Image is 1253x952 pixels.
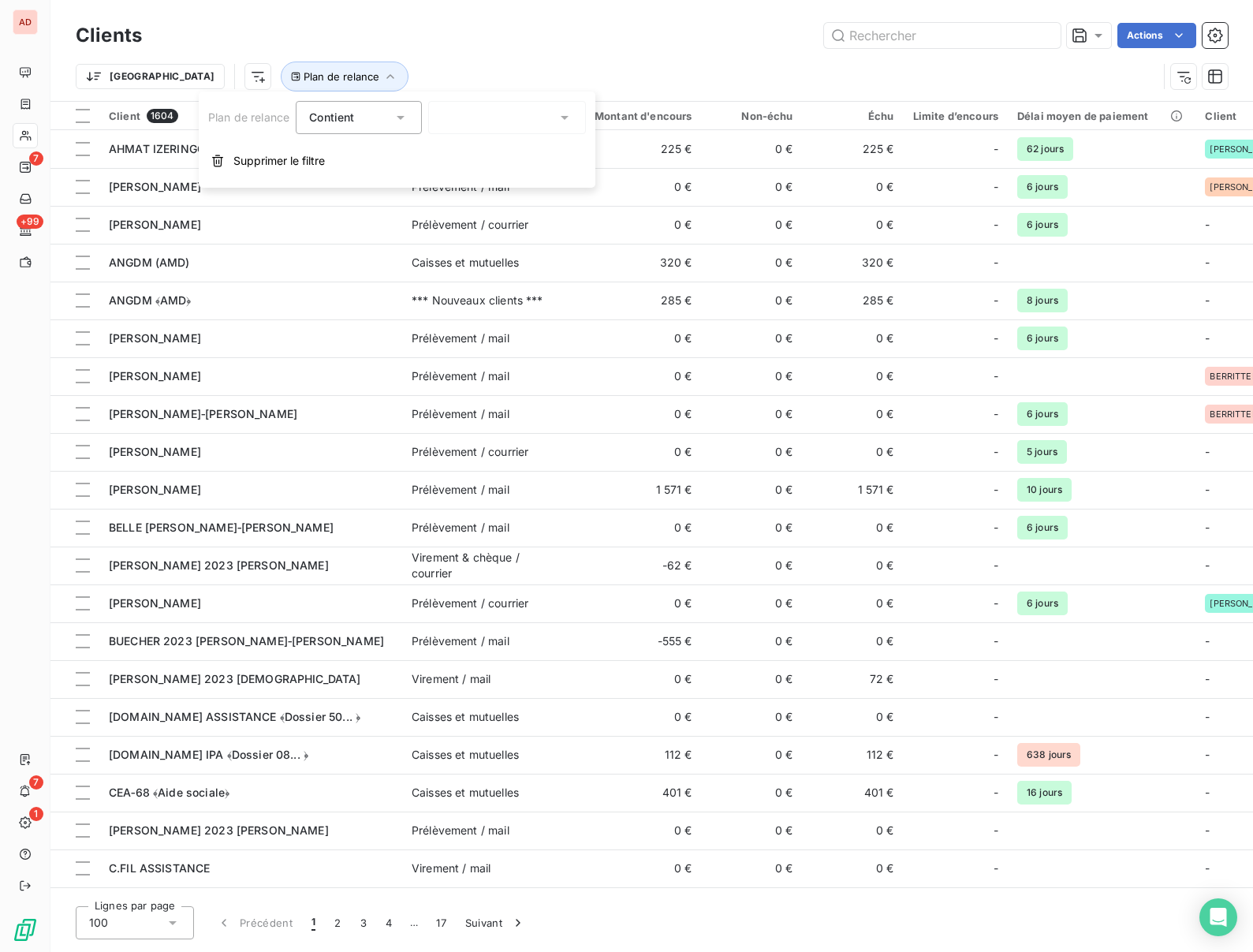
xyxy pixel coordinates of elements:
[109,748,308,761] span: [DOMAIN_NAME] IPA ﴾Dossier 08... ﴿
[803,584,904,622] td: 0 €
[1205,445,1210,458] span: -
[109,786,229,799] span: CEA‐68 ﴾Aide sociale﴿
[412,406,509,422] div: Prélèvement / mail
[702,736,803,774] td: 0 €
[1017,137,1073,161] span: 62 jours
[702,433,803,471] td: 0 €
[1205,634,1210,648] span: -
[994,520,998,536] span: -
[147,109,178,123] span: 1604
[994,330,998,346] span: -
[803,471,904,509] td: 1 571 €
[325,906,350,939] button: 2
[412,217,528,233] div: Prélèvement / courrier
[803,849,904,887] td: 0 €
[702,509,803,547] td: 0 €
[1017,289,1068,312] span: 8 jours
[994,293,998,308] span: -
[803,433,904,471] td: 0 €
[412,633,509,649] div: Prélèvement / mail
[1205,521,1210,534] span: -
[702,206,803,244] td: 0 €
[1205,672,1210,685] span: -
[17,215,43,229] span: +99
[412,255,519,271] div: Caisses et mutuelles
[1017,213,1068,237] span: 6 jours
[803,660,904,698] td: 72 €
[994,406,998,422] span: -
[401,910,427,935] span: …
[1017,440,1067,464] span: 5 jours
[566,357,702,395] td: 0 €
[803,812,904,849] td: 0 €
[702,130,803,168] td: 0 €
[233,153,325,169] span: Supprimer le filtre
[412,595,528,611] div: Prélèvement / courrier
[109,823,329,837] span: [PERSON_NAME] 2023 [PERSON_NAME]
[199,144,595,178] button: Supprimer le filtre
[803,244,904,282] td: 320 €
[109,521,334,534] span: BELLE [PERSON_NAME]‐[PERSON_NAME]
[566,849,702,887] td: 0 €
[109,710,360,723] span: [DOMAIN_NAME] ASSISTANCE ﴾Dossier 50... ﴿
[89,915,108,931] span: 100
[566,433,702,471] td: 0 €
[1017,781,1072,805] span: 16 jours
[29,807,43,821] span: 1
[803,547,904,584] td: 0 €
[109,445,201,458] span: [PERSON_NAME]
[566,130,702,168] td: 225 €
[109,861,210,875] span: C.FIL ASSISTANCE
[1017,743,1080,767] span: 638 jours
[376,906,401,939] button: 4
[803,282,904,319] td: 285 €
[566,736,702,774] td: 112 €
[412,520,509,536] div: Prélèvement / mail
[803,774,904,812] td: 401 €
[1205,823,1210,837] span: -
[1205,861,1210,875] span: -
[412,444,528,460] div: Prélèvement / courrier
[109,142,301,155] span: AHMAT IZERINGO [PERSON_NAME]
[412,709,519,725] div: Caisses et mutuelles
[702,319,803,357] td: 0 €
[803,509,904,547] td: 0 €
[412,550,557,581] div: Virement & chèque / courrier
[109,596,201,610] span: [PERSON_NAME]
[1199,898,1237,936] div: Open Intercom Messenger
[109,672,361,685] span: [PERSON_NAME] 2023 [DEMOGRAPHIC_DATA]
[13,917,38,943] img: Logo LeanPay
[412,861,490,876] div: Virement / mail
[566,206,702,244] td: 0 €
[1017,516,1068,539] span: 6 jours
[456,906,535,939] button: Suivant
[994,255,998,271] span: -
[994,785,998,801] span: -
[29,775,43,790] span: 7
[803,130,904,168] td: 225 €
[994,747,998,763] span: -
[702,282,803,319] td: 0 €
[1205,256,1210,269] span: -
[1205,710,1210,723] span: -
[994,633,998,649] span: -
[913,110,998,122] div: Limite d’encours
[711,110,793,122] div: Non-échu
[351,906,376,939] button: 3
[994,368,998,384] span: -
[109,218,201,231] span: [PERSON_NAME]
[1017,478,1072,502] span: 10 jours
[702,547,803,584] td: 0 €
[76,21,142,50] h3: Clients
[1017,327,1068,350] span: 6 jours
[1205,786,1210,799] span: -
[702,698,803,736] td: 0 €
[566,622,702,660] td: -555 €
[412,368,509,384] div: Prélèvement / mail
[812,110,894,122] div: Échu
[702,622,803,660] td: 0 €
[412,823,509,838] div: Prélèvement / mail
[1017,110,1186,122] div: Délai moyen de paiement
[803,736,904,774] td: 112 €
[1205,558,1210,572] span: -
